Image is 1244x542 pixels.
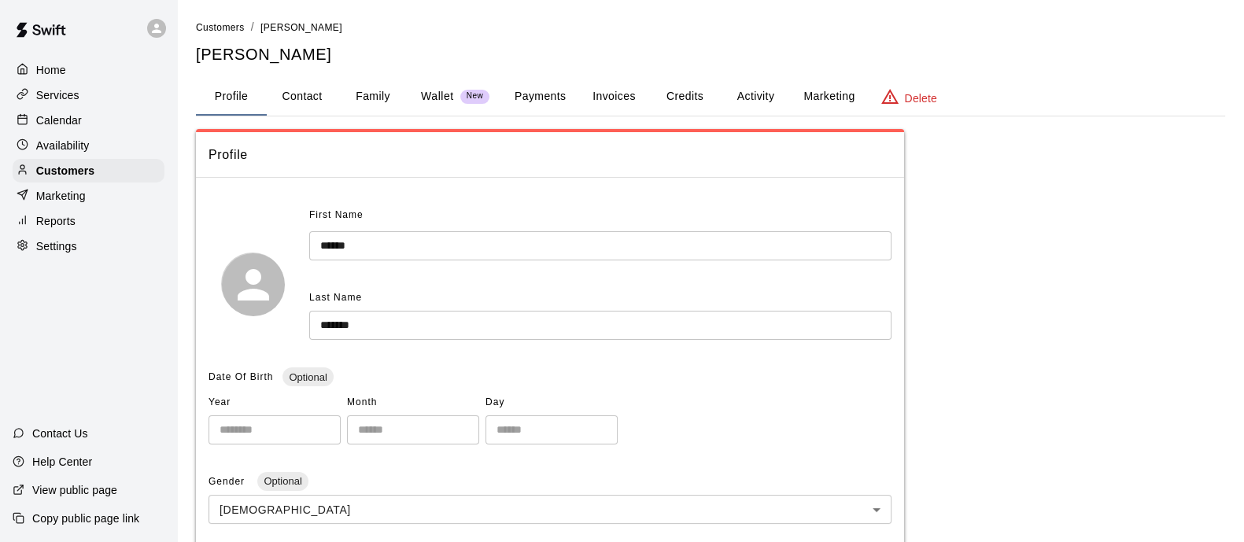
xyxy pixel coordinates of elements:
[36,188,86,204] p: Marketing
[309,203,364,228] span: First Name
[196,22,245,33] span: Customers
[196,20,245,33] a: Customers
[260,22,342,33] span: [PERSON_NAME]
[338,78,408,116] button: Family
[421,88,454,105] p: Wallet
[36,112,82,128] p: Calendar
[578,78,649,116] button: Invoices
[32,426,88,441] p: Contact Us
[36,87,79,103] p: Services
[257,475,308,487] span: Optional
[13,159,164,183] a: Customers
[209,371,273,382] span: Date Of Birth
[36,163,94,179] p: Customers
[196,78,267,116] button: Profile
[196,78,1225,116] div: basic tabs example
[32,454,92,470] p: Help Center
[347,390,479,415] span: Month
[36,213,76,229] p: Reports
[32,482,117,498] p: View public page
[13,209,164,233] a: Reports
[905,90,937,106] p: Delete
[460,91,489,101] span: New
[36,62,66,78] p: Home
[36,238,77,254] p: Settings
[282,371,333,383] span: Optional
[649,78,720,116] button: Credits
[13,83,164,107] a: Services
[13,234,164,258] a: Settings
[196,44,1225,65] h5: [PERSON_NAME]
[209,476,248,487] span: Gender
[267,78,338,116] button: Contact
[13,184,164,208] a: Marketing
[720,78,791,116] button: Activity
[13,134,164,157] a: Availability
[791,78,867,116] button: Marketing
[36,138,90,153] p: Availability
[209,145,891,165] span: Profile
[485,390,618,415] span: Day
[209,495,891,524] div: [DEMOGRAPHIC_DATA]
[502,78,578,116] button: Payments
[209,390,341,415] span: Year
[13,109,164,132] a: Calendar
[32,511,139,526] p: Copy public page link
[309,292,362,303] span: Last Name
[13,58,164,82] a: Home
[251,19,254,35] li: /
[196,19,1225,36] nav: breadcrumb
